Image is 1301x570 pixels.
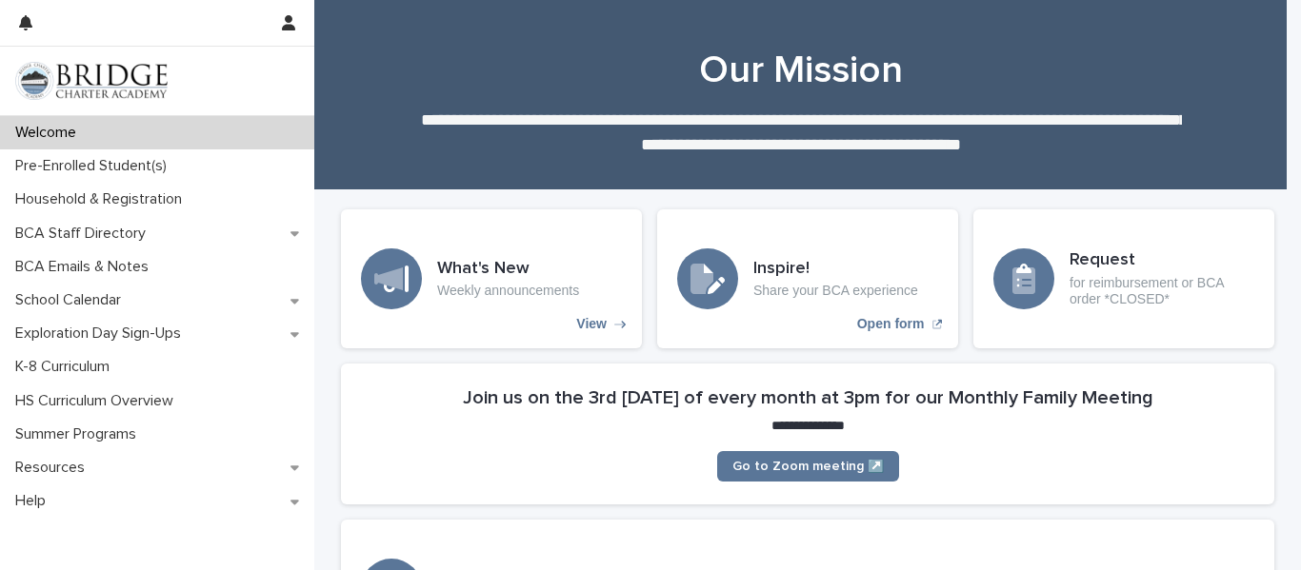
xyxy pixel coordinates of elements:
a: Go to Zoom meeting ↗️ [717,451,899,482]
p: Help [8,492,61,510]
p: Share your BCA experience [753,283,918,299]
p: Household & Registration [8,190,197,208]
h1: Our Mission [334,48,1268,93]
span: Go to Zoom meeting ↗️ [732,460,884,473]
h3: What's New [437,259,579,280]
a: View [341,209,642,348]
h2: Join us on the 3rd [DATE] of every month at 3pm for our Monthly Family Meeting [463,386,1153,409]
p: K-8 Curriculum [8,358,125,376]
p: BCA Staff Directory [8,225,161,243]
p: HS Curriculum Overview [8,392,189,410]
p: School Calendar [8,291,136,309]
p: Open form [857,316,925,332]
p: for reimbursement or BCA order *CLOSED* [1070,275,1254,307]
h3: Inspire! [753,259,918,280]
h3: Request [1070,250,1254,271]
p: View [576,316,607,332]
p: Weekly announcements [437,283,579,299]
p: Pre-Enrolled Student(s) [8,157,182,175]
p: Summer Programs [8,425,151,443]
a: Open form [657,209,958,348]
img: V1C1m3IdTEidaUdm9Hs0 [15,62,168,100]
p: Exploration Day Sign-Ups [8,324,196,343]
p: Resources [8,459,100,477]
p: BCA Emails & Notes [8,258,164,276]
p: Welcome [8,124,91,142]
